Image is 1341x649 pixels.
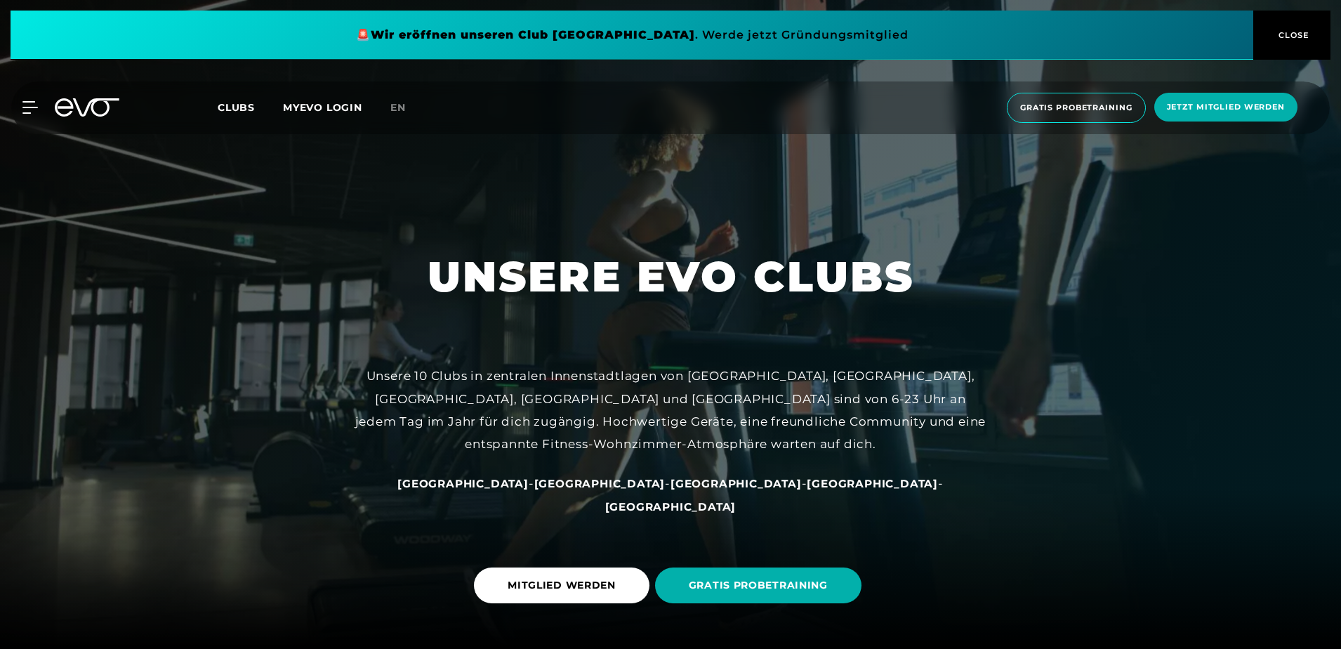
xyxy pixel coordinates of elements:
div: - - - - [355,472,986,518]
span: Gratis Probetraining [1020,102,1132,114]
a: GRATIS PROBETRAINING [655,557,867,614]
span: CLOSE [1275,29,1309,41]
span: Jetzt Mitglied werden [1167,101,1285,113]
span: [GEOGRAPHIC_DATA] [605,500,736,513]
a: [GEOGRAPHIC_DATA] [534,476,666,490]
button: CLOSE [1253,11,1330,60]
a: MITGLIED WERDEN [474,557,655,614]
a: en [390,100,423,116]
div: Unsere 10 Clubs in zentralen Innenstadtlagen von [GEOGRAPHIC_DATA], [GEOGRAPHIC_DATA], [GEOGRAPHI... [355,365,986,455]
span: MITGLIED WERDEN [508,578,616,593]
a: Jetzt Mitglied werden [1150,93,1302,123]
span: [GEOGRAPHIC_DATA] [534,477,666,490]
h1: UNSERE EVO CLUBS [428,249,914,304]
a: Clubs [218,100,283,114]
a: [GEOGRAPHIC_DATA] [397,476,529,490]
a: Gratis Probetraining [1003,93,1150,123]
span: [GEOGRAPHIC_DATA] [670,477,802,490]
span: [GEOGRAPHIC_DATA] [807,477,938,490]
a: [GEOGRAPHIC_DATA] [807,476,938,490]
span: [GEOGRAPHIC_DATA] [397,477,529,490]
span: en [390,101,406,114]
a: [GEOGRAPHIC_DATA] [670,476,802,490]
span: Clubs [218,101,255,114]
a: [GEOGRAPHIC_DATA] [605,499,736,513]
a: MYEVO LOGIN [283,101,362,114]
span: GRATIS PROBETRAINING [689,578,828,593]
